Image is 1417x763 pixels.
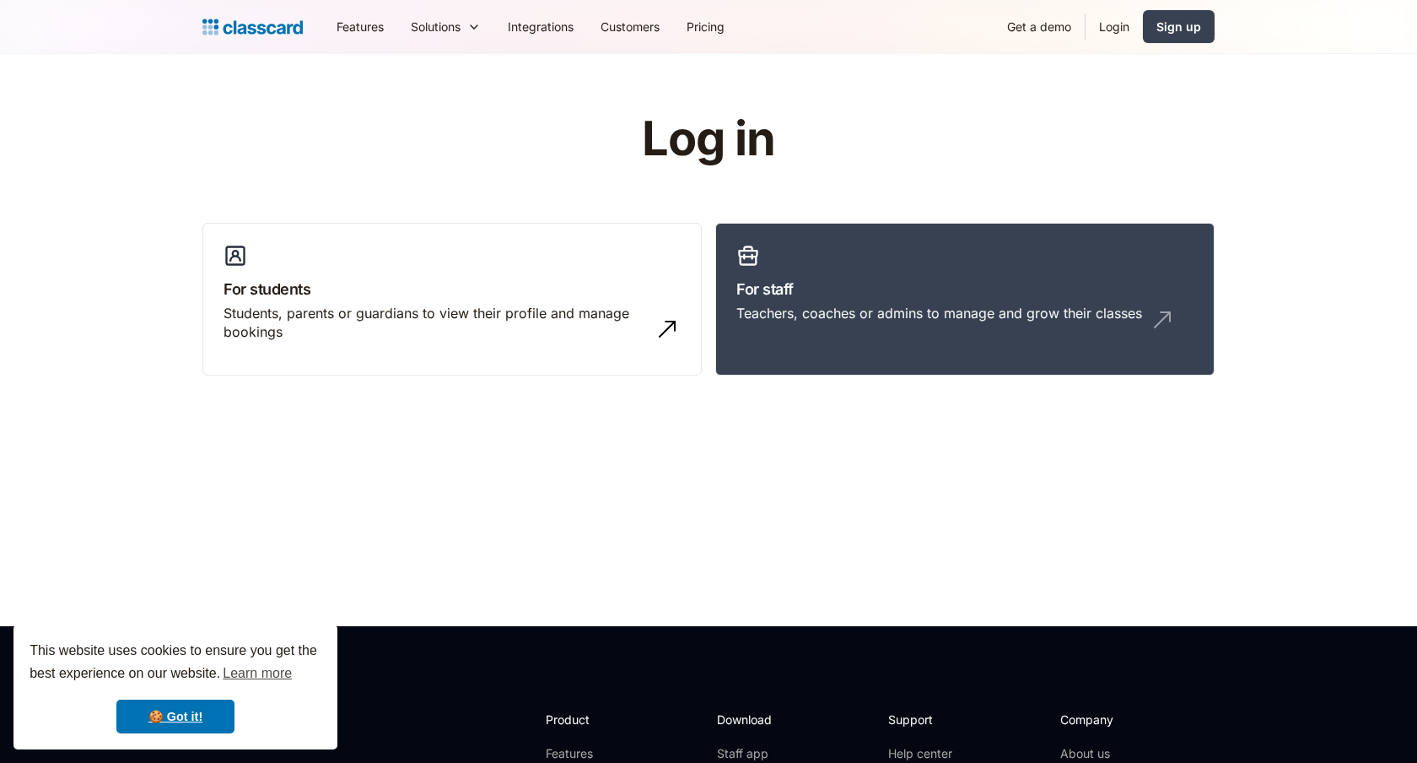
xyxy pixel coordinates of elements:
a: learn more about cookies [220,661,294,686]
div: Solutions [397,8,494,46]
h3: For students [224,278,681,300]
a: For studentsStudents, parents or guardians to view their profile and manage bookings [202,223,702,376]
a: dismiss cookie message [116,700,234,733]
a: Customers [587,8,673,46]
div: Solutions [411,18,461,35]
a: home [202,15,303,39]
span: This website uses cookies to ensure you get the best experience on our website. [30,641,321,686]
h2: Download [717,711,786,728]
a: Features [323,8,397,46]
a: Help center [888,745,956,762]
h2: Support [888,711,956,728]
a: Sign up [1143,10,1215,43]
a: For staffTeachers, coaches or admins to manage and grow their classes [715,223,1215,376]
div: Students, parents or guardians to view their profile and manage bookings [224,304,647,342]
a: Staff app [717,745,786,762]
a: About us [1060,745,1172,762]
h1: Log in [441,113,977,165]
a: Pricing [673,8,738,46]
a: Get a demo [994,8,1085,46]
h2: Product [546,711,636,728]
div: Teachers, coaches or admins to manage and grow their classes [736,304,1142,322]
h3: For staff [736,278,1193,300]
a: Features [546,745,636,762]
h2: Company [1060,711,1172,728]
div: cookieconsent [13,625,337,749]
a: Integrations [494,8,587,46]
a: Login [1086,8,1143,46]
div: Sign up [1156,18,1201,35]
